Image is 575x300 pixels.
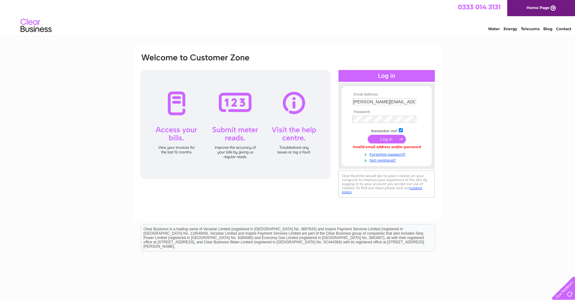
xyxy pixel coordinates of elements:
input: Submit [368,135,406,143]
a: Contact [556,26,571,31]
div: Clear Business would like to place cookies on your computer to improve your experience of the sit... [338,171,435,198]
a: Forgotten password? [352,151,423,157]
a: 0333 014 3131 [458,3,501,11]
a: Water [488,26,500,31]
a: Blog [543,26,552,31]
img: logo.png [20,16,52,35]
th: Email Address: [351,92,423,97]
div: Clear Business is a trading name of Verastar Limited (registered in [GEOGRAPHIC_DATA] No. 3667643... [141,3,435,30]
a: cookies policy [342,186,422,194]
a: Not registered? [352,157,423,163]
a: Energy [504,26,517,31]
th: Password: [351,110,423,114]
div: Invalid email address and/or password [352,145,421,149]
td: Remember me? [351,127,423,134]
a: Telecoms [521,26,540,31]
